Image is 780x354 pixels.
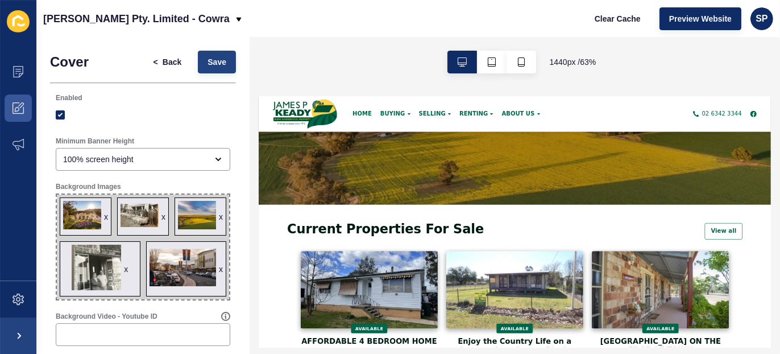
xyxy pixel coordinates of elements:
[23,3,125,54] a: logo
[321,23,366,34] span: RENTING
[144,51,192,73] button: <Back
[595,13,641,24] span: Clear Cache
[585,7,650,30] button: Clear Cache
[161,211,165,223] div: x
[143,23,188,34] a: HOME
[163,56,181,68] span: Back
[45,201,360,224] h2: Current Properties For Sale
[219,211,223,223] div: x
[219,264,223,275] div: x
[198,51,236,73] button: Save
[550,56,596,68] span: 1440 px / 63 %
[381,23,449,34] div: ABOUT US
[694,23,772,34] a: 02 6342 3344
[56,312,157,321] label: Background Video - Youtube ID
[314,23,381,34] div: RENTING
[104,211,108,223] div: x
[208,56,226,68] span: Save
[23,5,125,52] img: logo
[124,264,128,275] div: x
[43,5,230,33] p: [PERSON_NAME] Pty. Limited - Cowra
[756,13,767,24] span: SP
[50,54,89,70] h1: Cover
[256,23,298,34] span: SELLING
[713,203,773,229] a: View all
[56,148,230,171] div: open menu
[669,13,732,24] span: Preview Website
[659,7,741,30] button: Preview Website
[388,23,441,34] span: ABOUT US
[708,22,772,35] span: 02 6342 3344
[249,23,314,34] div: SELLING
[56,137,134,146] label: Minimum Banner Height
[188,23,249,34] div: BUYING
[56,93,82,102] label: Enabled
[153,56,158,68] span: <
[56,182,121,191] label: Background Images
[194,23,234,34] span: BUYING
